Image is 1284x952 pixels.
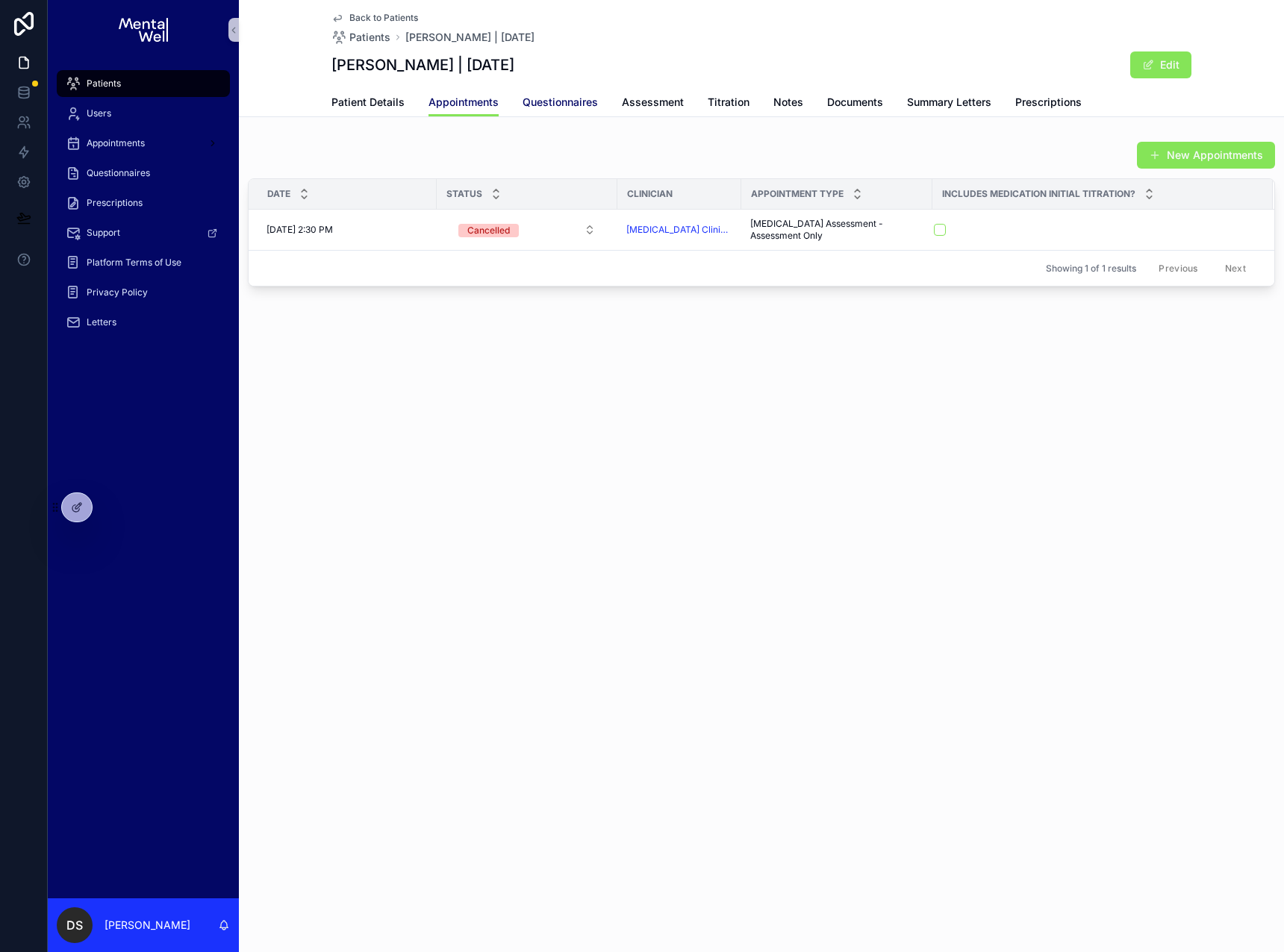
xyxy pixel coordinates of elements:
[105,918,190,933] p: [PERSON_NAME]
[907,95,991,110] span: Summary Letters
[622,95,684,110] span: Assessment
[405,30,535,45] a: [PERSON_NAME] | [DATE]
[57,190,230,216] a: Prescriptions
[708,95,749,110] span: Titration
[57,249,230,276] a: Platform Terms of Use
[626,224,732,236] a: [MEDICAL_DATA] Clinician
[48,60,239,355] div: scrollable content
[428,89,499,117] a: Appointments
[331,30,390,45] a: Patients
[119,18,167,42] img: App logo
[907,89,991,119] a: Summary Letters
[1130,51,1191,78] button: Edit
[467,224,510,237] div: Cancelled
[349,30,390,45] span: Patients
[57,279,230,306] a: Privacy Policy
[523,95,598,110] span: Questionnaires
[1137,142,1275,169] button: New Appointments
[267,224,428,236] a: [DATE] 2:30 PM
[87,197,143,209] span: Prescriptions
[87,107,111,119] span: Users
[627,188,673,200] span: Clinician
[267,224,333,236] span: [DATE] 2:30 PM
[827,95,883,110] span: Documents
[751,188,844,200] span: Appointment Type
[331,12,418,24] a: Back to Patients
[750,218,923,242] a: [MEDICAL_DATA] Assessment - Assessment Only
[773,89,803,119] a: Notes
[87,257,181,269] span: Platform Terms of Use
[87,78,121,90] span: Patients
[446,188,482,200] span: Status
[57,309,230,336] a: Letters
[773,95,803,110] span: Notes
[57,70,230,97] a: Patients
[428,95,499,110] span: Appointments
[523,89,598,119] a: Questionnaires
[57,130,230,157] a: Appointments
[1015,95,1082,110] span: Prescriptions
[66,916,83,934] span: DS
[57,160,230,187] a: Questionnaires
[87,137,145,149] span: Appointments
[331,89,405,119] a: Patient Details
[87,167,150,179] span: Questionnaires
[446,216,608,243] button: Select Button
[267,188,290,200] span: Date
[349,12,418,24] span: Back to Patients
[942,188,1135,200] span: Includes Medication Initial Titration?
[1046,263,1136,275] span: Showing 1 of 1 results
[1015,89,1082,119] a: Prescriptions
[331,54,514,75] h1: [PERSON_NAME] | [DATE]
[446,216,608,244] a: Select Button
[87,286,148,298] span: Privacy Policy
[87,227,120,239] span: Support
[708,89,749,119] a: Titration
[331,95,405,110] span: Patient Details
[57,219,230,246] a: Support
[57,100,230,127] a: Users
[827,89,883,119] a: Documents
[87,316,116,328] span: Letters
[622,89,684,119] a: Assessment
